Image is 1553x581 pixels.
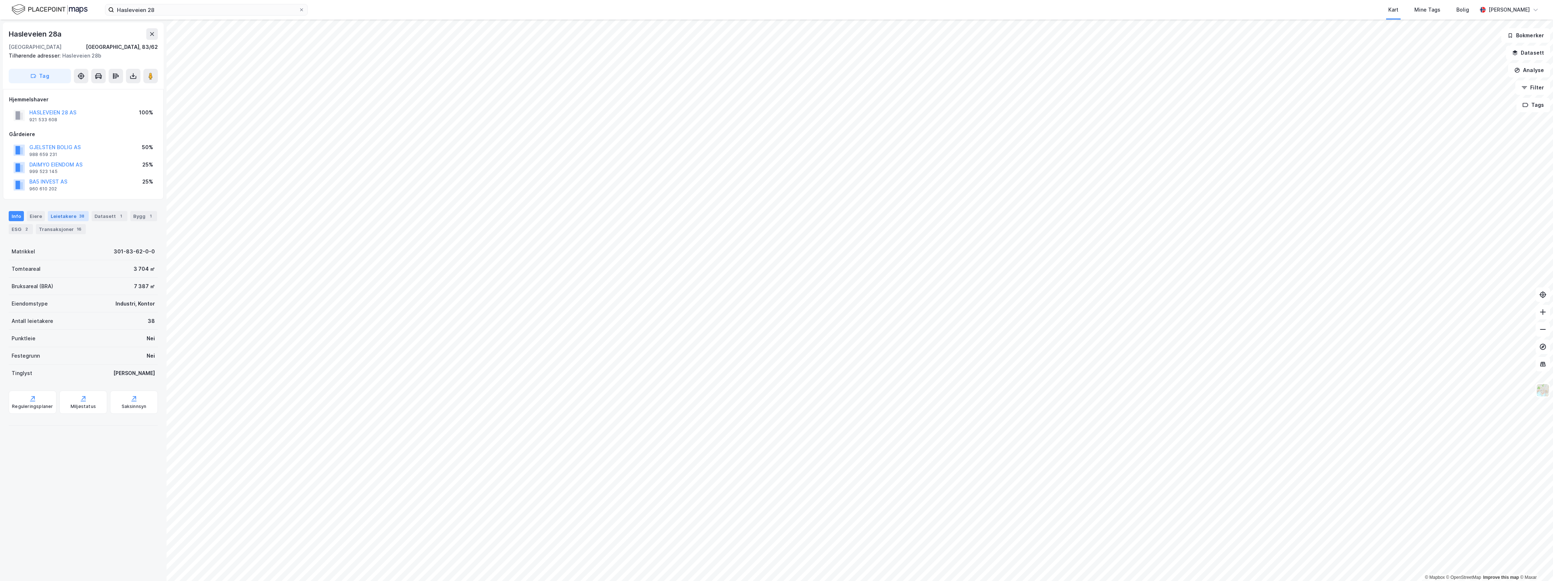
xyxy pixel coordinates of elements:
[78,212,86,220] div: 38
[71,404,96,409] div: Miljøstatus
[9,43,62,51] div: [GEOGRAPHIC_DATA]
[9,224,33,234] div: ESG
[1446,575,1481,580] a: OpenStreetMap
[12,404,53,409] div: Reguleringsplaner
[9,130,157,139] div: Gårdeiere
[86,43,158,51] div: [GEOGRAPHIC_DATA], 83/62
[9,28,63,40] div: Hasleveien 28a
[134,265,155,273] div: 3 704 ㎡
[1483,575,1519,580] a: Improve this map
[12,351,40,360] div: Festegrunn
[1515,80,1550,95] button: Filter
[36,224,86,234] div: Transaksjoner
[1506,46,1550,60] button: Datasett
[9,51,152,60] div: Hasleveien 28b
[1456,5,1469,14] div: Bolig
[114,247,155,256] div: 301-83-62-0-0
[147,212,154,220] div: 1
[48,211,89,221] div: Leietakere
[1501,28,1550,43] button: Bokmerker
[117,212,125,220] div: 1
[142,143,153,152] div: 50%
[12,334,35,343] div: Punktleie
[29,152,57,157] div: 988 659 231
[12,265,41,273] div: Tomteareal
[148,317,155,325] div: 38
[1536,383,1550,397] img: Z
[139,108,153,117] div: 100%
[142,160,153,169] div: 25%
[134,282,155,291] div: 7 387 ㎡
[12,247,35,256] div: Matrikkel
[1508,63,1550,77] button: Analyse
[75,226,83,233] div: 16
[1517,546,1553,581] iframe: Chat Widget
[130,211,157,221] div: Bygg
[1425,575,1445,580] a: Mapbox
[9,95,157,104] div: Hjemmelshaver
[142,177,153,186] div: 25%
[115,299,155,308] div: Industri, Kontor
[29,117,57,123] div: 921 533 608
[12,282,53,291] div: Bruksareal (BRA)
[29,186,57,192] div: 960 610 202
[122,404,147,409] div: Saksinnsyn
[1388,5,1398,14] div: Kart
[147,334,155,343] div: Nei
[9,211,24,221] div: Info
[113,369,155,378] div: [PERSON_NAME]
[92,211,127,221] div: Datasett
[29,169,58,174] div: 999 523 145
[1516,98,1550,112] button: Tags
[12,3,88,16] img: logo.f888ab2527a4732fd821a326f86c7f29.svg
[12,369,32,378] div: Tinglyst
[9,69,71,83] button: Tag
[9,52,62,59] span: Tilhørende adresser:
[114,4,299,15] input: Søk på adresse, matrikkel, gårdeiere, leietakere eller personer
[12,317,53,325] div: Antall leietakere
[27,211,45,221] div: Eiere
[1489,5,1530,14] div: [PERSON_NAME]
[12,299,48,308] div: Eiendomstype
[1414,5,1440,14] div: Mine Tags
[147,351,155,360] div: Nei
[23,226,30,233] div: 2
